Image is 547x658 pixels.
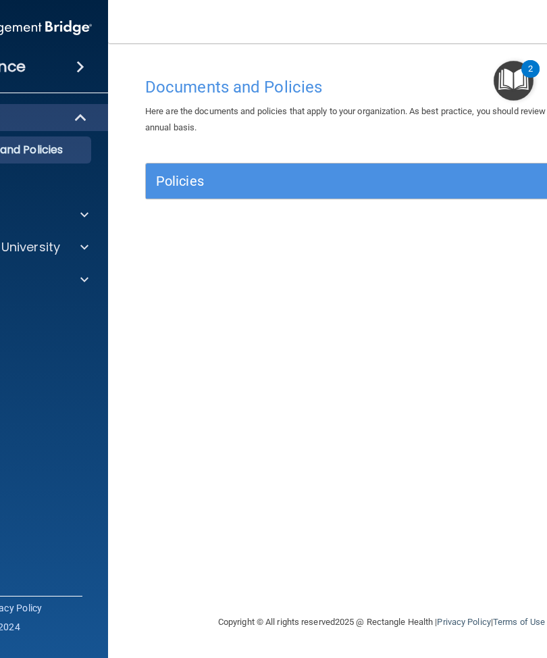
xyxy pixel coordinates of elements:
[493,617,545,627] a: Terms of Use
[437,617,490,627] a: Privacy Policy
[313,562,531,616] iframe: Drift Widget Chat Controller
[494,61,533,101] button: Open Resource Center, 2 new notifications
[528,69,533,86] div: 2
[156,174,490,188] h5: Policies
